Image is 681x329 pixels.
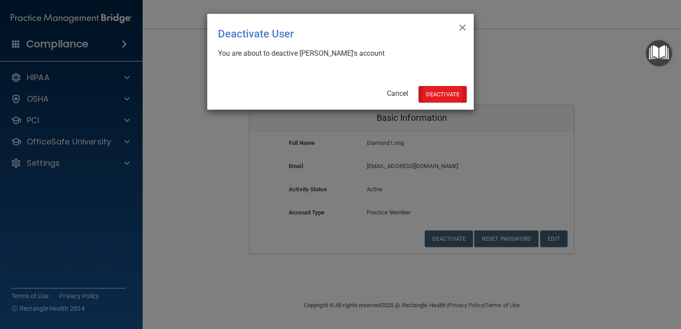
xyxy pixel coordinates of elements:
[218,21,427,47] div: Deactivate User
[387,89,408,98] a: Cancel
[459,17,467,35] span: ×
[218,49,456,58] div: You are about to deactive [PERSON_NAME]'s account
[646,40,672,66] button: Open Resource Center
[418,86,467,103] button: Deactivate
